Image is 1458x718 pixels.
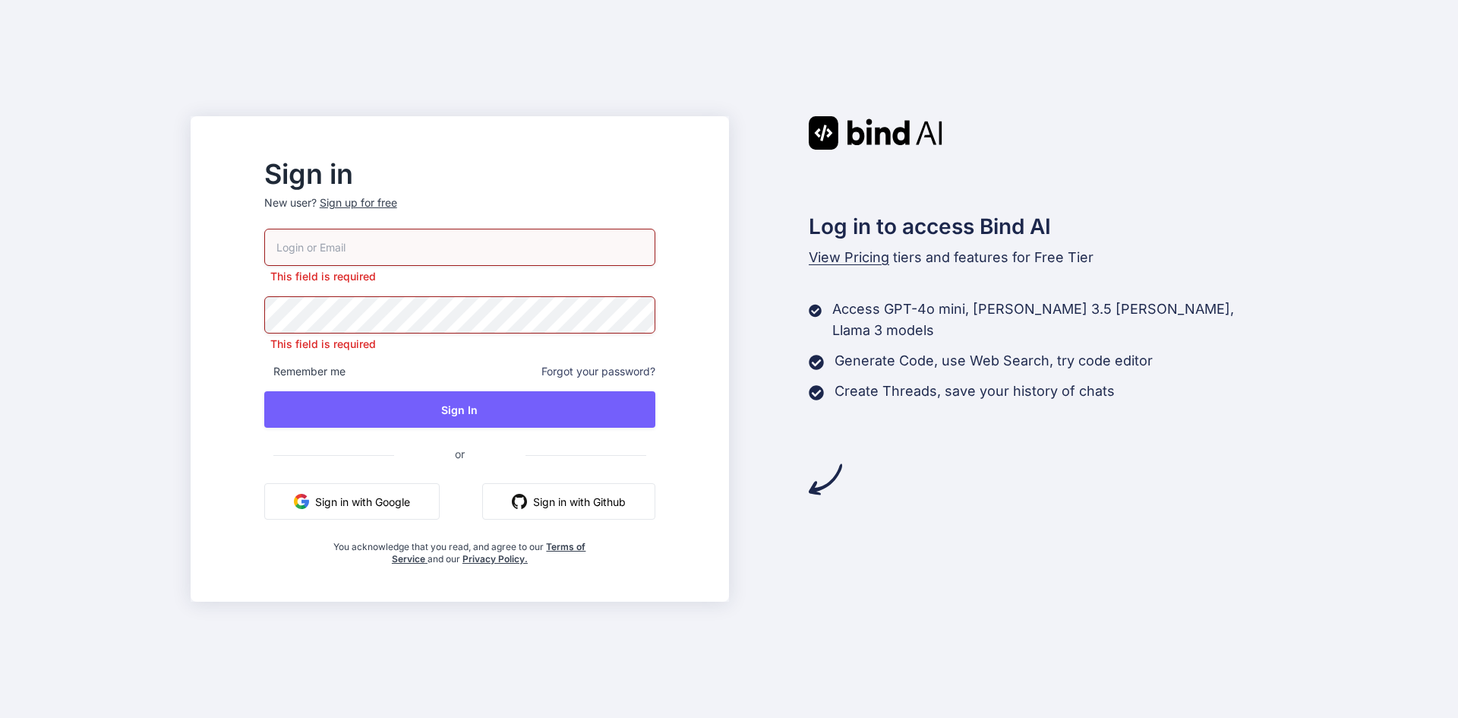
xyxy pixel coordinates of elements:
p: tiers and features for Free Tier [809,247,1267,268]
p: This field is required [264,337,655,352]
p: This field is required [264,269,655,284]
button: Sign In [264,391,655,428]
p: Access GPT-4o mini, [PERSON_NAME] 3.5 [PERSON_NAME], Llama 3 models [832,299,1267,341]
div: Sign up for free [320,195,397,210]
img: Bind AI logo [809,116,942,150]
span: or [394,435,525,473]
h2: Log in to access Bind AI [809,210,1267,242]
p: Generate Code, use Web Search, try code editor [835,350,1153,372]
p: Create Threads, save your history of chats [835,381,1115,402]
span: View Pricing [809,249,889,265]
a: Privacy Policy. [462,553,528,565]
input: Login or Email [264,229,655,266]
div: You acknowledge that you read, and agree to our and our [330,532,591,565]
h2: Sign in [264,162,655,186]
img: google [294,494,309,509]
img: arrow [809,463,842,496]
button: Sign in with Github [482,483,655,520]
img: github [512,494,527,509]
a: Terms of Service [392,541,586,565]
span: Remember me [264,364,346,379]
p: New user? [264,195,655,229]
button: Sign in with Google [264,483,440,520]
span: Forgot your password? [541,364,655,379]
